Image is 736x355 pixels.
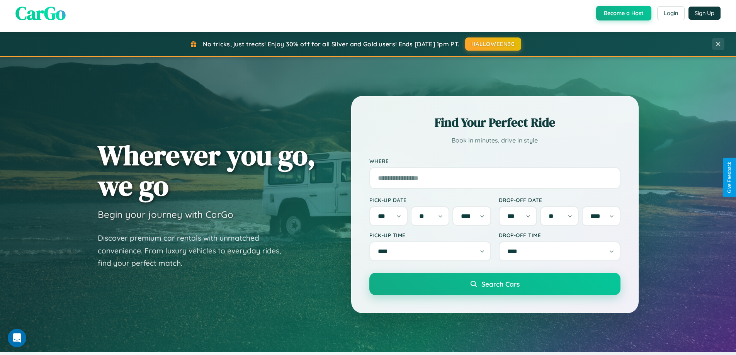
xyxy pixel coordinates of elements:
p: Discover premium car rentals with unmatched convenience. From luxury vehicles to everyday rides, ... [98,232,291,270]
span: CarGo [15,0,66,26]
h1: Wherever you go, we go [98,140,316,201]
label: Pick-up Date [369,197,491,203]
p: Book in minutes, drive in style [369,135,620,146]
div: Give Feedback [727,162,732,193]
span: No tricks, just treats! Enjoy 30% off for all Silver and Gold users! Ends [DATE] 1pm PT. [203,40,459,48]
span: Search Cars [481,280,520,288]
button: Sign Up [688,7,721,20]
h2: Find Your Perfect Ride [369,114,620,131]
button: Become a Host [596,6,651,20]
h3: Begin your journey with CarGo [98,209,233,220]
iframe: Intercom live chat [8,329,26,347]
label: Where [369,158,620,164]
label: Drop-off Time [499,232,620,238]
button: Search Cars [369,273,620,295]
label: Pick-up Time [369,232,491,238]
label: Drop-off Date [499,197,620,203]
button: Login [657,6,685,20]
button: HALLOWEEN30 [465,37,521,51]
